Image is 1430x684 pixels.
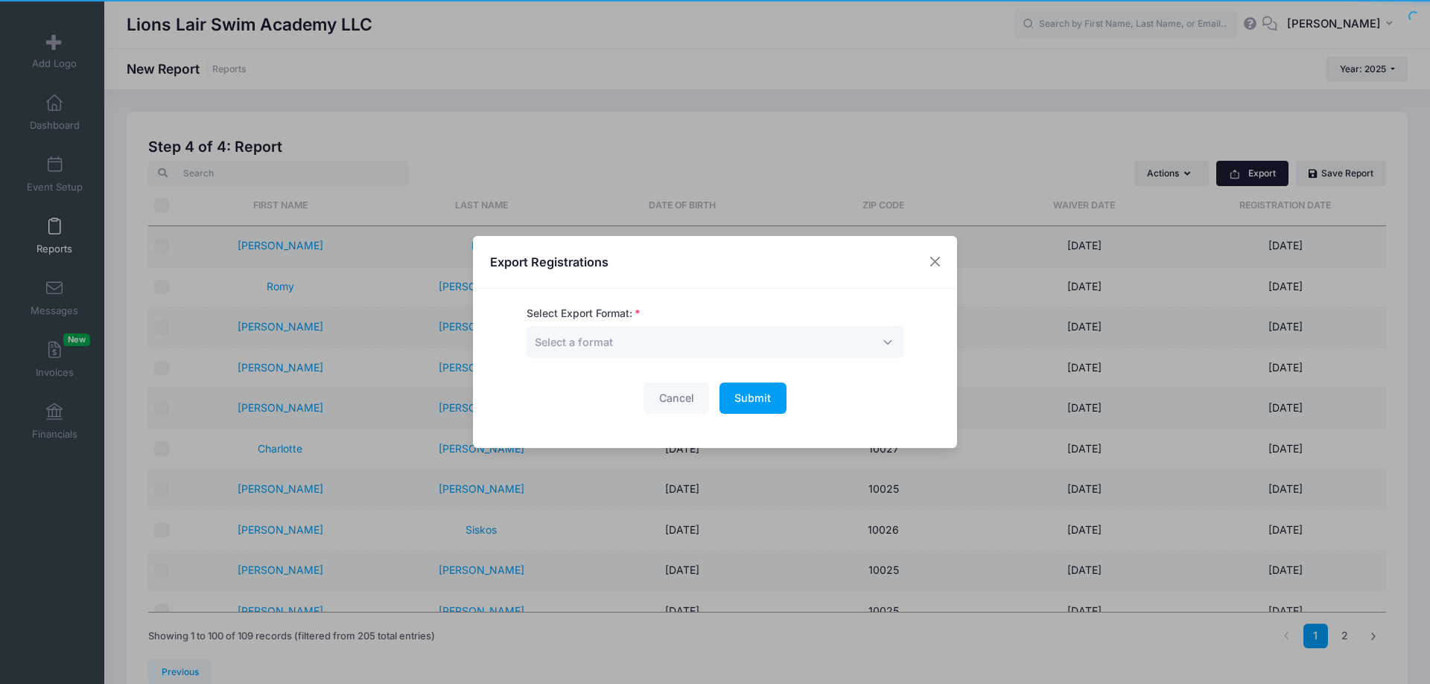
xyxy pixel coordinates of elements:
[535,336,613,348] span: Select a format
[490,253,608,271] h4: Export Registrations
[527,326,904,358] span: Select a format
[643,383,709,415] button: Cancel
[535,334,613,350] span: Select a format
[719,383,786,415] button: Submit
[527,306,641,322] label: Select Export Format:
[734,391,771,404] span: Submit
[922,249,949,275] button: Close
